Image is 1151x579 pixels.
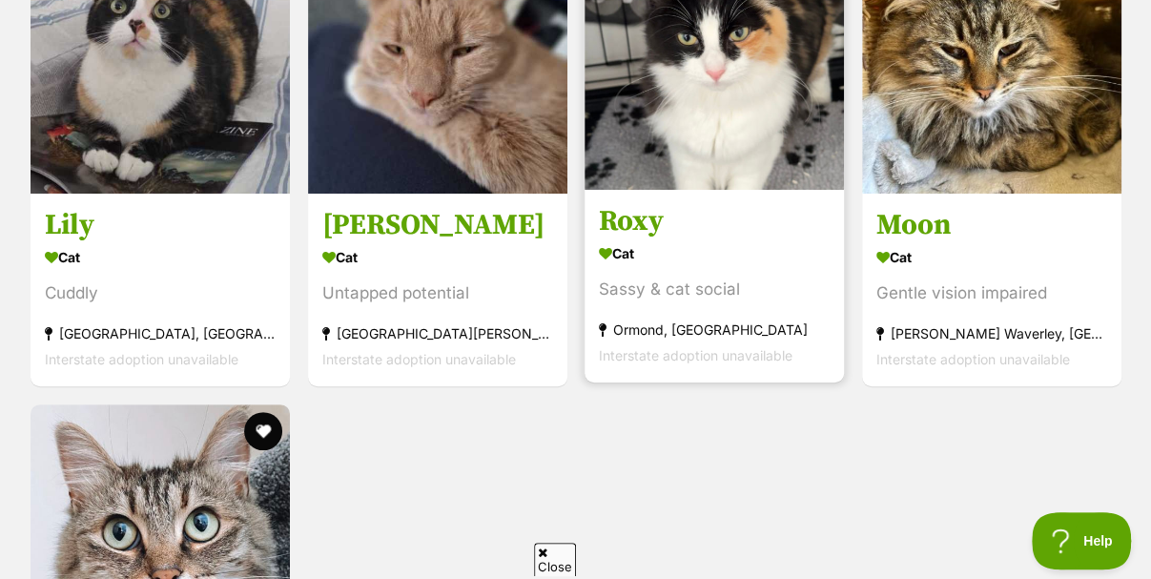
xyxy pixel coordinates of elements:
[876,280,1107,306] div: Gentle vision impaired
[876,351,1070,367] span: Interstate adoption unavailable
[599,347,792,363] span: Interstate adoption unavailable
[322,321,553,346] div: [GEOGRAPHIC_DATA][PERSON_NAME][GEOGRAPHIC_DATA]
[244,412,282,450] button: favourite
[322,243,553,271] div: Cat
[322,207,553,243] h3: [PERSON_NAME]
[308,193,567,386] a: [PERSON_NAME] Cat Untapped potential [GEOGRAPHIC_DATA][PERSON_NAME][GEOGRAPHIC_DATA] Interstate a...
[45,243,276,271] div: Cat
[599,317,830,342] div: Ormond, [GEOGRAPHIC_DATA]
[876,207,1107,243] h3: Moon
[876,243,1107,271] div: Cat
[534,543,576,576] span: Close
[45,321,276,346] div: [GEOGRAPHIC_DATA], [GEOGRAPHIC_DATA]
[862,193,1121,386] a: Moon Cat Gentle vision impaired [PERSON_NAME] Waverley, [GEOGRAPHIC_DATA] Interstate adoption una...
[45,207,276,243] h3: Lily
[599,203,830,239] h3: Roxy
[322,351,516,367] span: Interstate adoption unavailable
[599,277,830,302] div: Sassy & cat social
[322,280,553,306] div: Untapped potential
[1032,512,1132,569] iframe: Help Scout Beacon - Open
[585,189,844,383] a: Roxy Cat Sassy & cat social Ormond, [GEOGRAPHIC_DATA] Interstate adoption unavailable favourite
[31,193,290,386] a: Lily Cat Cuddly [GEOGRAPHIC_DATA], [GEOGRAPHIC_DATA] Interstate adoption unavailable favourite
[45,351,238,367] span: Interstate adoption unavailable
[876,321,1107,346] div: [PERSON_NAME] Waverley, [GEOGRAPHIC_DATA]
[45,280,276,306] div: Cuddly
[599,239,830,267] div: Cat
